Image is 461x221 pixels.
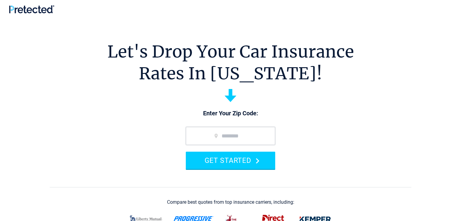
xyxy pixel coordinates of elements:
[186,152,275,169] button: GET STARTED
[180,109,281,118] p: Enter Your Zip Code:
[186,127,275,145] input: zip code
[167,200,294,205] div: Compare best quotes from top insurance carriers, including:
[173,216,214,221] img: progressive
[107,41,354,84] h1: Let's Drop Your Car Insurance Rates In [US_STATE]!
[9,5,54,13] img: Pretected Logo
